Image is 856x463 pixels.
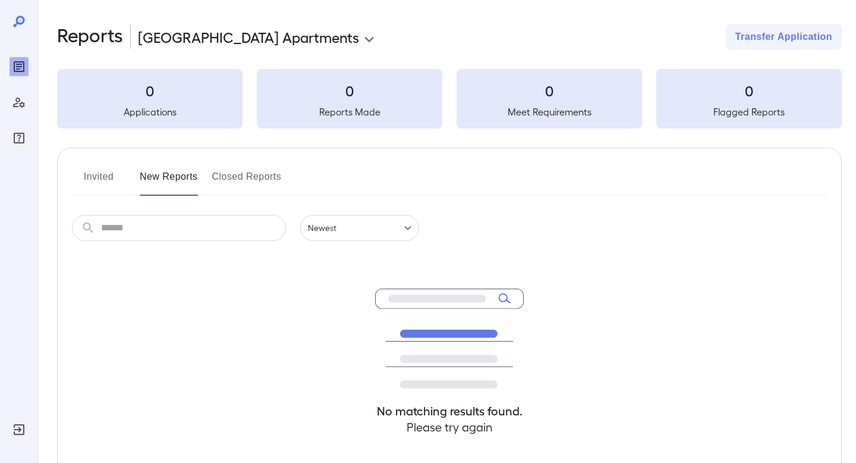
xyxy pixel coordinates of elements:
[57,24,123,50] h2: Reports
[656,81,842,100] h3: 0
[726,24,842,50] button: Transfer Application
[138,27,359,46] p: [GEOGRAPHIC_DATA] Apartments
[10,93,29,112] div: Manage Users
[257,81,442,100] h3: 0
[10,129,29,148] div: FAQ
[140,167,198,196] button: New Reports
[375,403,524,419] h4: No matching results found.
[57,81,243,100] h3: 0
[10,57,29,76] div: Reports
[10,420,29,439] div: Log Out
[257,105,442,119] h5: Reports Made
[457,81,642,100] h3: 0
[300,215,419,241] div: Newest
[375,419,524,435] h4: Please try again
[72,167,125,196] button: Invited
[212,167,282,196] button: Closed Reports
[57,69,842,129] summary: 0Applications0Reports Made0Meet Requirements0Flagged Reports
[656,105,842,119] h5: Flagged Reports
[457,105,642,119] h5: Meet Requirements
[57,105,243,119] h5: Applications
